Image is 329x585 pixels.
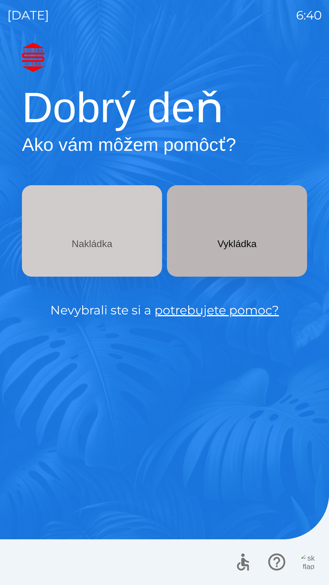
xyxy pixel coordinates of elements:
[224,207,250,234] img: 6e47bb1a-0e3d-42fb-b293-4c1d94981b35.png
[7,6,49,24] p: [DATE]
[22,301,307,319] p: Nevybrali ste si a
[167,185,307,277] button: Vykládka
[296,6,322,24] p: 6:40
[218,236,257,251] p: Vykládka
[22,43,307,72] img: Logo
[72,236,112,251] p: Nakládka
[22,82,307,133] h1: Dobrý deň
[154,303,279,317] a: potrebujete pomoc?
[300,554,317,570] img: sk flag
[22,185,162,277] button: Nakládka
[22,133,307,156] h2: Ako vám môžem pomôcť?
[79,207,105,234] img: 9957f61b-5a77-4cda-b04a-829d24c9f37e.png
